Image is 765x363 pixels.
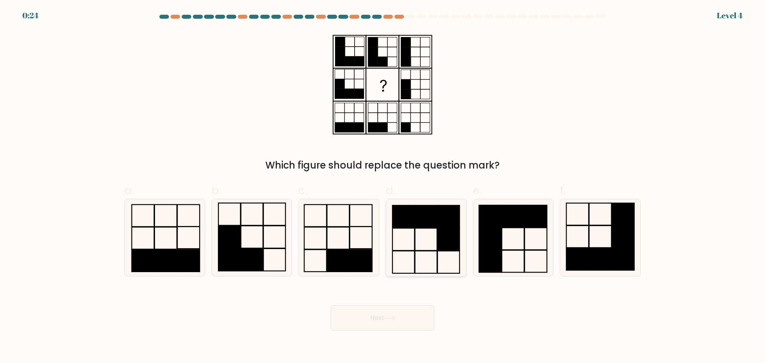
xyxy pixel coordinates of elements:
div: Level 4 [717,10,743,22]
span: d. [386,182,395,198]
span: e. [473,182,482,198]
span: c. [298,182,307,198]
div: Which figure should replace the question mark? [129,158,636,173]
span: a. [124,182,134,198]
span: f. [560,182,565,198]
span: b. [212,182,221,198]
button: Next [331,305,434,331]
div: 0:24 [22,10,39,22]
